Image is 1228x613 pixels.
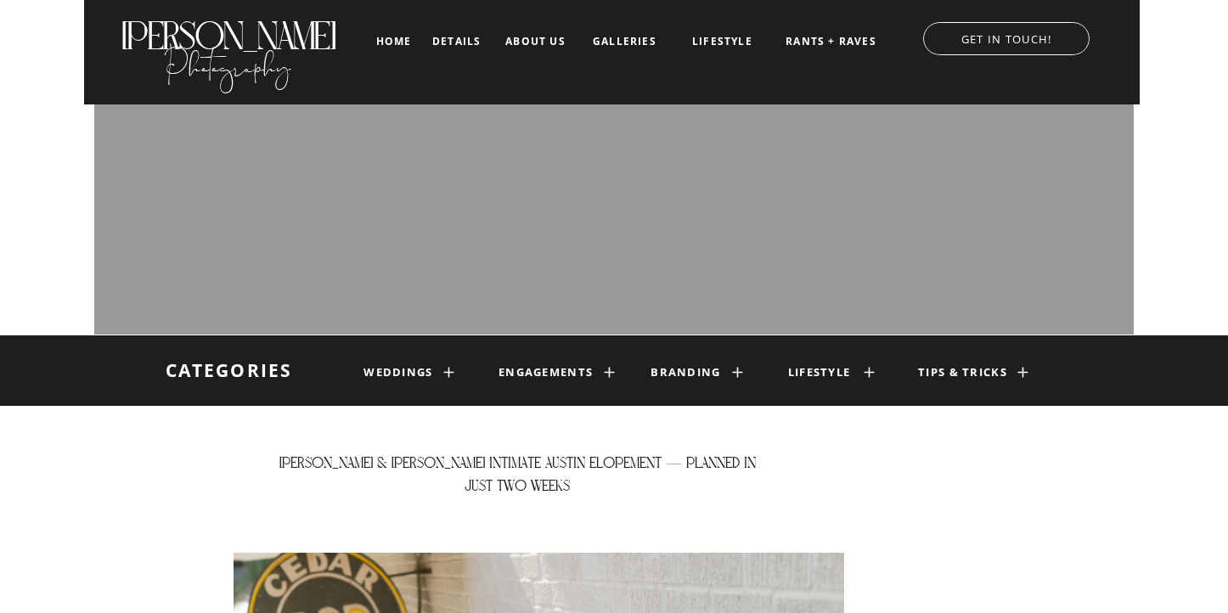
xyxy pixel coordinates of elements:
a: GET IN TOUCH! [906,28,1107,45]
a: TIPS & TRICKS [911,366,1014,380]
a: weddings [363,366,434,380]
a: branding [650,366,722,380]
h1: categories [154,360,304,382]
a: engagements [499,366,586,380]
a: home [374,36,414,47]
a: about us [500,36,571,48]
a: [PERSON_NAME] [119,14,337,42]
a: Photography [119,33,337,89]
a: galleries [589,36,660,48]
a: RANTS + RAVES [784,36,878,48]
a: details [432,36,481,46]
a: LIFESTYLE [679,36,765,48]
h1: [PERSON_NAME] & [PERSON_NAME] Intimate Austin Elopement — Planned in Just Two Weeks [266,452,769,548]
a: lifestyle [780,366,859,380]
